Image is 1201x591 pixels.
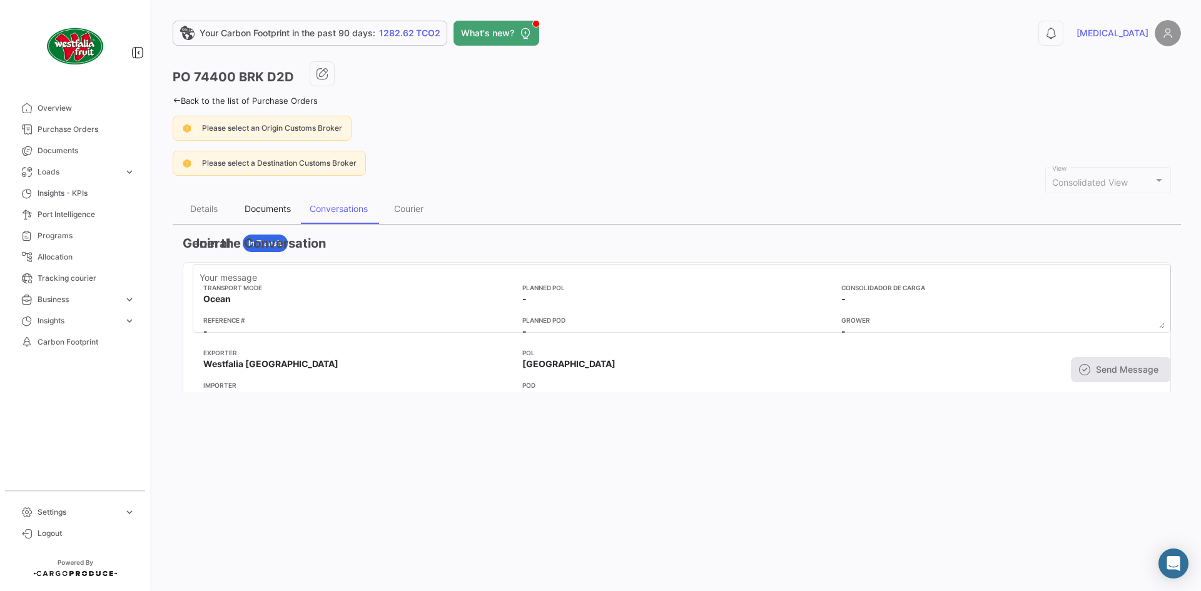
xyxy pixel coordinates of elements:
a: Programs [10,225,140,246]
span: Documents [38,145,135,156]
span: Insights [38,315,119,326]
span: Loads [38,166,119,178]
span: Please select an Origin Customs Broker [202,123,342,133]
h3: Join the Conversation [193,235,1171,252]
span: Purchase Orders [38,124,135,135]
div: Open Intercom Messenger [1158,548,1188,578]
span: expand_more [124,166,135,178]
a: Back to the list of Purchase Orders [173,96,318,106]
span: Overview [38,103,135,114]
span: Allocation [38,251,135,263]
span: [MEDICAL_DATA] [1077,27,1148,39]
span: expand_more [124,294,135,305]
a: Overview [10,98,140,119]
span: expand_more [124,315,135,326]
span: Logout [38,528,135,539]
button: What's new? [454,21,539,46]
h3: PO 74400 BRK D2D [173,68,294,86]
a: Tracking courier [10,268,140,289]
div: Conversations [310,203,368,214]
a: Insights - KPIs [10,183,140,204]
span: What's new? [461,27,514,39]
span: Settings [38,507,119,518]
a: Carbon Footprint [10,331,140,353]
span: Programs [38,230,135,241]
a: Purchase Orders [10,119,140,140]
span: expand_more [124,507,135,518]
div: Documents [245,203,291,214]
img: client-50.png [44,15,106,78]
div: Details [190,203,218,214]
span: Your Carbon Footprint in the past 90 days: [200,27,375,39]
span: Port Intelligence [38,209,135,220]
a: Your Carbon Footprint in the past 90 days:1282.62 TCO2 [173,21,447,46]
div: Courier [394,203,423,214]
span: Carbon Footprint [38,336,135,348]
span: Please select a Destination Customs Broker [202,158,357,168]
span: Business [38,294,119,305]
mat-select-trigger: Consolidated View [1052,177,1128,188]
span: 1282.62 TCO2 [379,27,440,39]
img: placeholder-user.png [1155,20,1181,46]
a: Allocation [10,246,140,268]
span: Insights - KPIs [38,188,135,199]
a: Documents [10,140,140,161]
a: Port Intelligence [10,204,140,225]
span: Tracking courier [38,273,135,284]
